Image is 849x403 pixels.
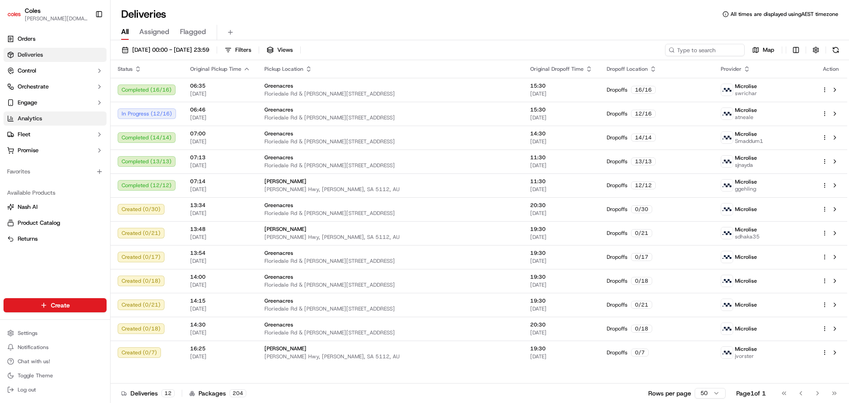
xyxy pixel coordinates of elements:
span: [DATE] [190,210,250,217]
button: Settings [4,327,107,339]
span: Dropoffs [607,110,627,117]
span: [PERSON_NAME] Hwy, [PERSON_NAME], SA 5112, AU [264,353,516,360]
span: Greenacres [264,202,293,209]
button: Fleet [4,127,107,142]
div: Action [822,65,840,73]
img: Coles [7,7,21,21]
button: Returns [4,232,107,246]
img: microlise_logo.jpeg [721,275,733,287]
span: Views [277,46,293,54]
img: Nash [9,9,27,27]
input: Got a question? Start typing here... [23,57,159,66]
div: 0 / 7 [631,349,649,357]
span: Microlise [735,178,757,185]
span: jvorster [735,353,757,360]
span: 19:30 [530,273,593,280]
span: [DATE] [530,162,593,169]
img: microlise_logo.jpeg [721,108,733,119]
button: [DATE] 00:00 - [DATE] 23:59 [118,44,213,56]
span: 19:30 [530,345,593,352]
span: [PERSON_NAME] [264,178,306,185]
span: Greenacres [264,130,293,137]
p: Welcome 👋 [9,35,161,50]
div: Available Products [4,186,107,200]
span: Microlise [735,107,757,114]
span: Provider [721,65,742,73]
span: 13:48 [190,226,250,233]
span: [DATE] [190,281,250,288]
button: Start new chat [150,87,161,98]
span: Floriedale Rd & [PERSON_NAME][STREET_ADDRESS] [264,90,516,97]
img: microlise_logo.jpeg [721,251,733,263]
a: Deliveries [4,48,107,62]
div: Packages [189,389,246,398]
span: Floriedale Rd & [PERSON_NAME][STREET_ADDRESS] [264,281,516,288]
span: Notifications [18,344,49,351]
span: Create [51,301,70,310]
span: Nash AI [18,203,38,211]
span: 16:25 [190,345,250,352]
span: [DATE] [190,257,250,265]
span: 19:30 [530,249,593,257]
div: 12 [161,389,175,397]
span: [PERSON_NAME] [264,345,306,352]
span: Dropoffs [607,349,627,356]
span: All [121,27,129,37]
span: Dropoffs [607,301,627,308]
button: Log out [4,384,107,396]
div: 📗 [9,129,16,136]
a: 📗Knowledge Base [5,125,71,141]
button: Filters [221,44,255,56]
span: Chat with us! [18,358,50,365]
span: 06:46 [190,106,250,113]
span: 11:30 [530,154,593,161]
div: 12 / 16 [631,110,656,118]
span: Dropoffs [607,158,627,165]
span: Microlise [735,345,757,353]
span: [DATE] [190,353,250,360]
button: Nash AI [4,200,107,214]
div: 💻 [75,129,82,136]
span: Coles [25,6,41,15]
img: microlise_logo.jpeg [721,84,733,96]
div: We're available if you need us! [30,93,112,100]
span: Original Pickup Time [190,65,241,73]
span: All times are displayed using AEST timezone [730,11,838,18]
img: 1736555255976-a54dd68f-1ca7-489b-9aae-adbdc363a1c4 [9,84,25,100]
span: API Documentation [84,128,142,137]
span: [DATE] [190,329,250,336]
span: 13:54 [190,249,250,257]
a: Orders [4,32,107,46]
span: Greenacres [264,273,293,280]
span: Dropoffs [607,277,627,284]
a: 💻API Documentation [71,125,145,141]
div: 204 [229,389,246,397]
div: 0 / 17 [631,253,652,261]
a: Analytics [4,111,107,126]
span: Microlise [735,130,757,138]
span: 14:15 [190,297,250,304]
span: [DATE] [190,138,250,145]
span: swrichar [735,90,757,97]
span: [DATE] 00:00 - [DATE] 23:59 [132,46,209,54]
img: microlise_logo.jpeg [721,323,733,334]
span: Dropoffs [607,206,627,213]
img: microlise_logo.jpeg [721,203,733,215]
span: 20:30 [530,202,593,209]
span: [DATE] [530,257,593,265]
div: 14 / 14 [631,134,656,142]
span: Promise [18,146,38,154]
span: Greenacres [264,297,293,304]
span: Floriedale Rd & [PERSON_NAME][STREET_ADDRESS] [264,210,516,217]
button: Notifications [4,341,107,353]
span: [DATE] [190,114,250,121]
span: 14:30 [530,130,593,137]
div: 0 / 21 [631,229,652,237]
span: Log out [18,386,36,393]
span: Flagged [180,27,206,37]
span: Map [763,46,774,54]
span: 14:30 [190,321,250,328]
span: Floriedale Rd & [PERSON_NAME][STREET_ADDRESS] [264,162,516,169]
span: sjnayda [735,161,757,169]
span: atneale [735,114,757,121]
